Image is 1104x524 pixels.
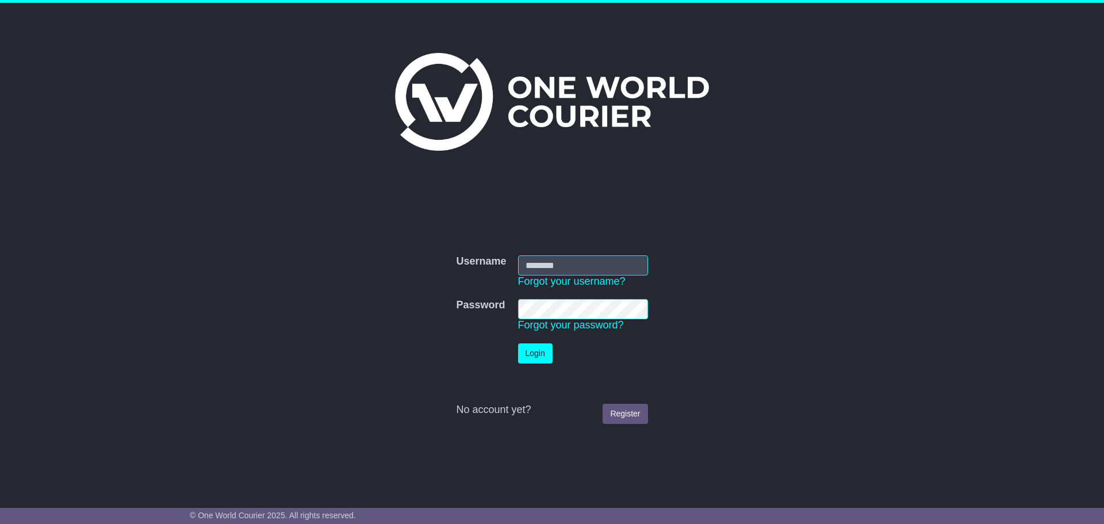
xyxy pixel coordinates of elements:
img: One World [395,53,709,151]
div: No account yet? [456,404,647,416]
label: Username [456,255,506,268]
a: Forgot your password? [518,319,624,331]
span: © One World Courier 2025. All rights reserved. [190,511,356,520]
a: Forgot your username? [518,276,626,287]
label: Password [456,299,505,312]
button: Login [518,343,553,364]
a: Register [603,404,647,424]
